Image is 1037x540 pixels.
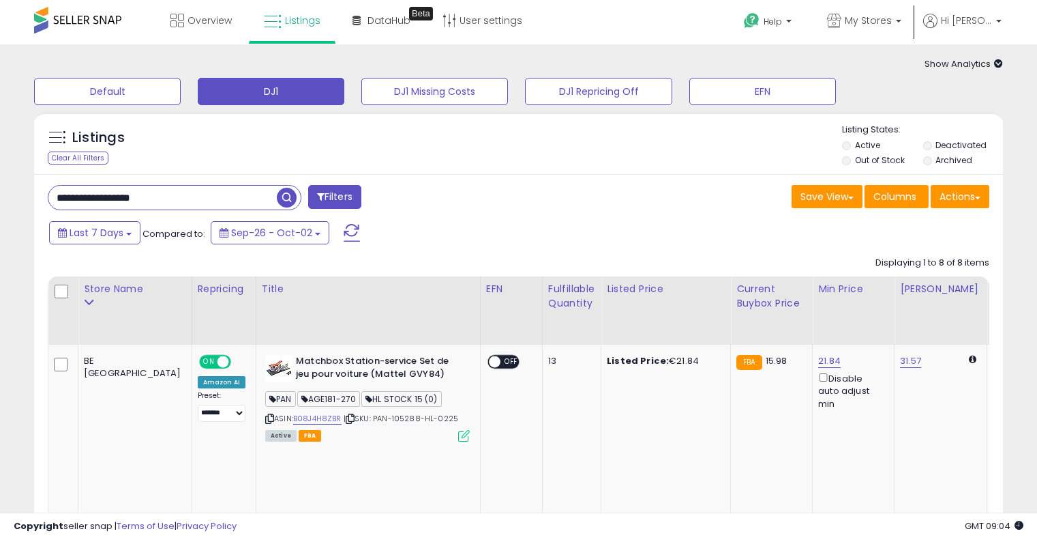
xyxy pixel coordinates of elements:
[548,282,595,311] div: Fulfillable Quantity
[743,12,760,29] i: Get Help
[965,520,1023,532] span: 2025-10-10 09:04 GMT
[792,185,862,208] button: Save View
[873,190,916,203] span: Columns
[500,356,522,368] span: OFF
[865,185,929,208] button: Columns
[607,355,720,367] div: €21.84
[262,282,475,296] div: Title
[177,520,237,532] a: Privacy Policy
[297,391,361,407] span: AGE181-270
[818,354,841,368] a: 21.84
[548,355,590,367] div: 13
[931,185,989,208] button: Actions
[818,282,888,296] div: Min Price
[818,371,884,410] div: Disable auto adjust min
[84,355,181,380] div: BE [GEOGRAPHIC_DATA]
[211,221,329,244] button: Sep-26 - Oct-02
[84,282,186,296] div: Store Name
[198,391,245,422] div: Preset:
[607,354,669,367] b: Listed Price:
[855,154,905,166] label: Out of Stock
[48,152,108,165] div: Clear All Filters
[409,7,433,20] div: Tooltip anchor
[344,413,458,424] span: | SKU: PAN-105288-HL-0225
[285,14,320,27] span: Listings
[845,14,892,27] span: My Stores
[117,520,175,532] a: Terms of Use
[200,356,217,368] span: ON
[198,282,250,296] div: Repricing
[361,391,441,407] span: HL STOCK 15 (0)
[265,391,296,407] span: PAN
[14,520,63,532] strong: Copyright
[72,128,125,147] h5: Listings
[265,355,292,382] img: 41DBvqi-PkL._SL40_.jpg
[736,282,807,311] div: Current Buybox Price
[49,221,140,244] button: Last 7 Days
[925,57,1003,70] span: Show Analytics
[935,154,972,166] label: Archived
[308,185,361,209] button: Filters
[299,430,322,442] span: FBA
[142,227,205,240] span: Compared to:
[607,282,725,296] div: Listed Price
[231,226,312,240] span: Sep-26 - Oct-02
[855,139,880,151] label: Active
[228,356,250,368] span: OFF
[689,78,836,105] button: EFN
[900,354,921,368] a: 31.57
[842,124,1003,137] p: Listing States:
[486,282,537,296] div: EFN
[34,78,181,105] button: Default
[764,16,782,27] span: Help
[733,2,805,44] a: Help
[766,354,787,367] span: 15.98
[935,139,987,151] label: Deactivated
[900,282,981,296] div: [PERSON_NAME]
[70,226,123,240] span: Last 7 Days
[293,413,342,425] a: B08J4H8ZBR
[525,78,672,105] button: DJ1 Repricing Off
[361,78,508,105] button: DJ1 Missing Costs
[923,14,1002,44] a: Hi [PERSON_NAME]
[265,355,470,440] div: ASIN:
[296,355,462,384] b: Matchbox Station-service Set de jeu pour voiture (Mattel GVY84)
[736,355,762,370] small: FBA
[265,430,297,442] span: All listings currently available for purchase on Amazon
[187,14,232,27] span: Overview
[14,520,237,533] div: seller snap | |
[941,14,992,27] span: Hi [PERSON_NAME]
[875,257,989,270] div: Displaying 1 to 8 of 8 items
[198,78,344,105] button: DJ1
[367,14,410,27] span: DataHub
[198,376,245,388] div: Amazon AI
